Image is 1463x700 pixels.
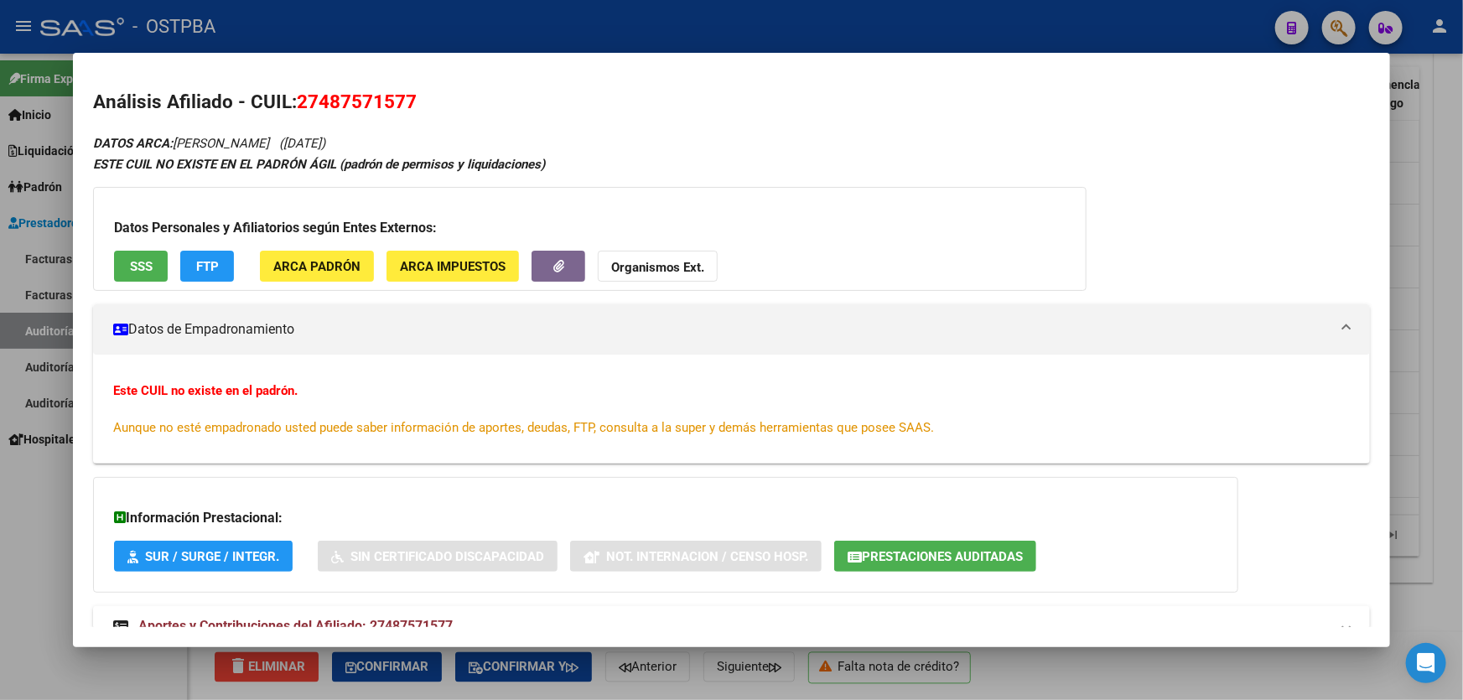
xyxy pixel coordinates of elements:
button: Sin Certificado Discapacidad [318,541,558,572]
span: Aunque no esté empadronado usted puede saber información de aportes, deudas, FTP, consulta a la s... [113,420,934,435]
span: 27487571577 [297,91,417,112]
button: SUR / SURGE / INTEGR. [114,541,293,572]
mat-expansion-panel-header: Aportes y Contribuciones del Afiliado: 27487571577 [93,606,1370,646]
button: SSS [114,251,168,282]
span: ([DATE]) [279,136,325,151]
span: SSS [130,259,153,274]
strong: Este CUIL no existe en el padrón. [113,383,298,398]
button: Not. Internacion / Censo Hosp. [570,541,822,572]
button: ARCA Impuestos [387,251,519,282]
div: Datos de Empadronamiento [93,355,1370,464]
span: ARCA Padrón [273,259,361,274]
span: Not. Internacion / Censo Hosp. [606,549,808,564]
strong: Organismos Ext. [611,260,704,275]
button: Organismos Ext. [598,251,718,282]
button: FTP [180,251,234,282]
button: Prestaciones Auditadas [834,541,1036,572]
h2: Análisis Afiliado - CUIL: [93,88,1370,117]
mat-expansion-panel-header: Datos de Empadronamiento [93,304,1370,355]
strong: DATOS ARCA: [93,136,173,151]
span: FTP [196,259,219,274]
h3: Datos Personales y Afiliatorios según Entes Externos: [114,218,1066,238]
span: SUR / SURGE / INTEGR. [145,549,279,564]
mat-panel-title: Datos de Empadronamiento [113,319,1330,340]
span: Aportes y Contribuciones del Afiliado: 27487571577 [138,618,453,634]
span: ARCA Impuestos [400,259,506,274]
div: Open Intercom Messenger [1406,643,1446,683]
span: [PERSON_NAME] [93,136,269,151]
strong: ESTE CUIL NO EXISTE EN EL PADRÓN ÁGIL (padrón de permisos y liquidaciones) [93,157,545,172]
span: Sin Certificado Discapacidad [350,549,544,564]
h3: Información Prestacional: [114,508,1217,528]
span: Prestaciones Auditadas [862,549,1023,564]
button: ARCA Padrón [260,251,374,282]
